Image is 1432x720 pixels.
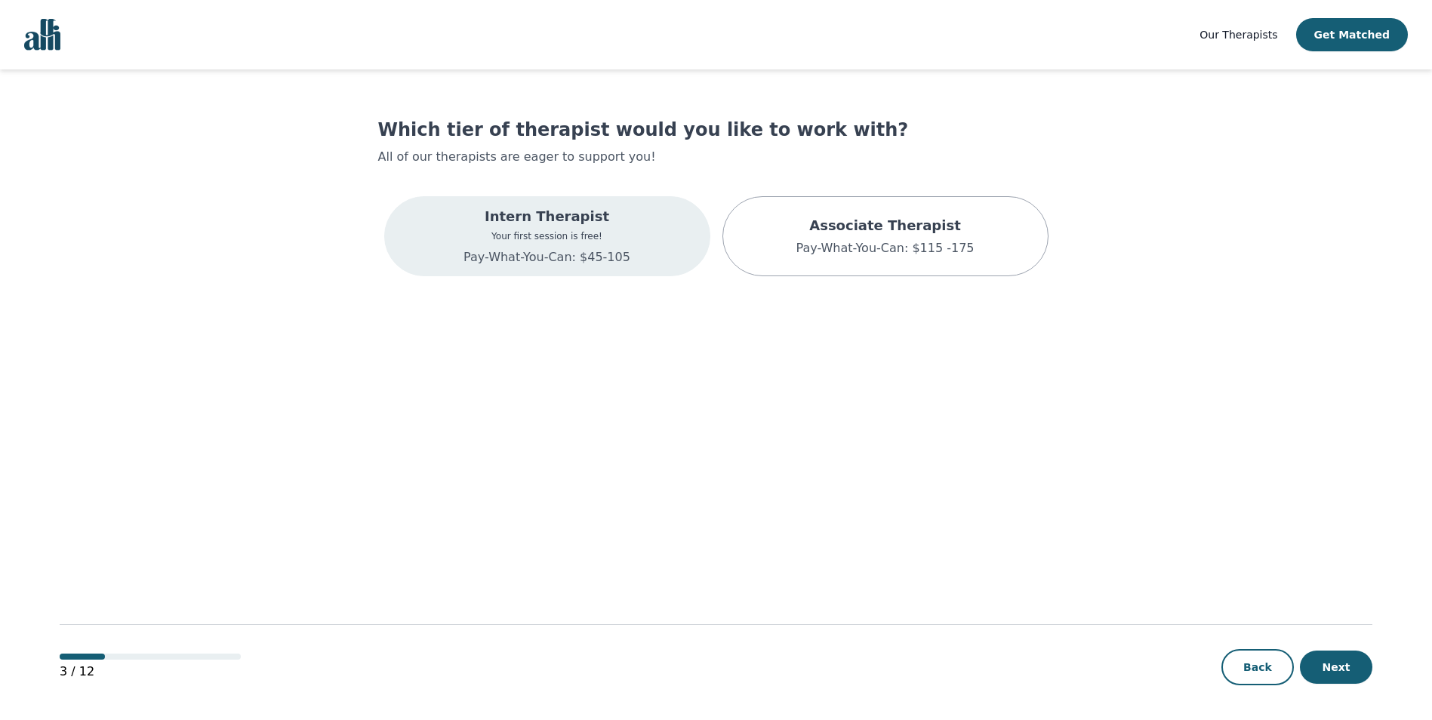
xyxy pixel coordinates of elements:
[1300,651,1372,684] button: Next
[1221,649,1294,685] button: Back
[463,230,630,242] p: Your first session is free!
[24,19,60,51] img: alli logo
[378,148,1055,166] p: All of our therapists are eager to support you!
[463,206,630,227] p: Intern Therapist
[60,663,241,681] p: 3 / 12
[463,248,630,266] p: Pay-What-You-Can: $45-105
[796,215,974,236] p: Associate Therapist
[796,239,974,257] p: Pay-What-You-Can: $115 -175
[1199,29,1277,41] span: Our Therapists
[1199,26,1277,44] a: Our Therapists
[378,118,1055,142] h1: Which tier of therapist would you like to work with?
[1296,18,1408,51] button: Get Matched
